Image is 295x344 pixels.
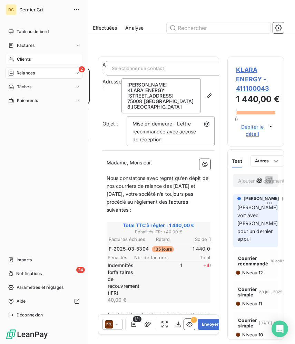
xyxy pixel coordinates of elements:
span: Dernier Cri [19,7,69,12]
span: 0 [235,117,238,122]
span: Imports [17,257,32,263]
span: Niveau 11 [242,301,262,306]
span: Aide [17,298,26,304]
span: Mise en demeure - Lettre recommandée avec accusé de réception [132,121,198,142]
div: DC [6,4,17,15]
span: Clients [17,56,31,62]
span: Tableau de bord [17,29,49,35]
span: [DATE] 16:46 [259,321,283,325]
div: Open Intercom Messenger [272,321,288,337]
span: Sélectionner un contact [112,65,164,71]
span: 1/1 [133,316,141,322]
span: F-2025-03-5304 [109,245,149,252]
label: À : [102,61,106,75]
span: Analyse [125,24,144,31]
span: Déplier le détail [238,123,267,138]
a: Aide [6,296,82,307]
span: Niveau 10 [242,332,263,337]
span: Total TTC à régler : 1 440,00 € [108,222,210,229]
span: Pénalités [108,255,127,260]
button: Envoyer [198,319,223,330]
span: Tâches [17,84,31,90]
span: 24 [76,267,85,273]
span: Total [169,255,210,260]
th: Solde TTC [177,236,218,243]
span: Factures [17,42,35,49]
p: 75008 [GEOGRAPHIC_DATA] 8 , [GEOGRAPHIC_DATA] [127,99,195,110]
p: Indemnités forfaitaires de recouvrement (IFR) [108,262,140,296]
span: Effectuées [93,24,117,31]
span: Relances [17,70,35,76]
h3: 1 440,00 € [236,93,275,107]
span: Pénalités IFR : + 40,00 € [108,229,210,235]
span: Déconnexion [17,312,43,318]
span: Nous constatons avec regret qu’en dépit de nos courriers de relance des [DATE] et [DATE], votre s... [107,175,210,213]
span: [PERSON_NAME] voit avec [PERSON_NAME] pour un dernier appui [237,204,279,242]
span: 28 juil. 2025, 12:24 [259,290,295,294]
p: 40,00 € [108,296,140,303]
span: Courrier simple [238,317,257,328]
span: KLARA ENERGY - 411100043 [236,65,275,93]
p: KLARA ENERGY [127,88,195,93]
span: + 40,00 € [184,262,225,303]
span: Notifications [16,271,42,277]
span: Paramètres et réglages [17,284,63,291]
span: [PERSON_NAME] [244,195,279,202]
button: Déplier le détail [236,123,275,138]
th: Factures échues [108,236,149,243]
span: Courrier simple [238,286,257,297]
span: Courrier recommandé [238,255,268,266]
span: 135 jours [152,246,174,252]
td: 1 440,00 € [177,245,218,253]
p: [STREET_ADDRESS] [127,93,195,99]
input: Rechercher [167,22,270,33]
p: [PERSON_NAME] [127,82,195,88]
span: Aussi, par la présente, nous vous mettons en demeure de nous verser, à titre principal, la somme ... [107,312,212,334]
span: Paiements [17,98,38,104]
span: Objet : [102,121,118,127]
span: 2 [79,66,85,72]
th: Retard [150,236,176,243]
span: Madame, Monsieur, [107,160,152,165]
span: Adresse : [102,79,121,91]
span: Tout [232,158,242,164]
span: 1 [141,262,183,303]
button: Autres [250,155,284,166]
span: Nbr de factures [127,255,169,260]
span: Niveau 12 [242,270,263,275]
img: Logo LeanPay [6,329,48,340]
